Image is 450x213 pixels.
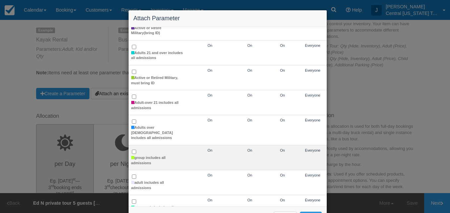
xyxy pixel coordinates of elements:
span: On [247,173,252,177]
label: Active or Retired Military, must bring ID [131,75,184,86]
span: On [207,198,212,202]
td: Everyone [299,170,327,195]
td: Everyone [299,65,327,90]
span: On [207,43,212,47]
td: Everyone [299,90,327,115]
span: On [207,68,212,72]
span: On [280,148,285,152]
span: On [280,198,285,202]
td: Everyone [299,145,327,170]
span: On [247,68,252,72]
span: On [247,148,252,152]
span: On [247,198,252,202]
span: On [280,118,285,122]
span: On [207,173,212,177]
span: On [280,68,285,72]
span: On [207,118,212,122]
td: Everyone [299,115,327,145]
label: adult includes all admissions [131,180,184,190]
h4: Attach Parameter [134,15,322,22]
label: Adults 21 and over includes all admissions [131,50,184,61]
span: On [247,43,252,47]
label: Adults over [DEMOGRAPHIC_DATA] includes all admissions [131,125,184,141]
label: Active or Retire Military(bring ID) [131,26,184,36]
label: group includes all admissions [131,155,184,166]
span: On [280,93,285,97]
label: Adult-over 21 includes all admissions [131,100,184,110]
span: On [280,173,285,177]
td: Everyone [299,15,327,40]
span: On [247,93,252,97]
span: On [247,118,252,122]
td: Everyone [299,40,327,65]
span: On [207,93,212,97]
span: On [280,43,285,47]
span: On [207,148,212,152]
